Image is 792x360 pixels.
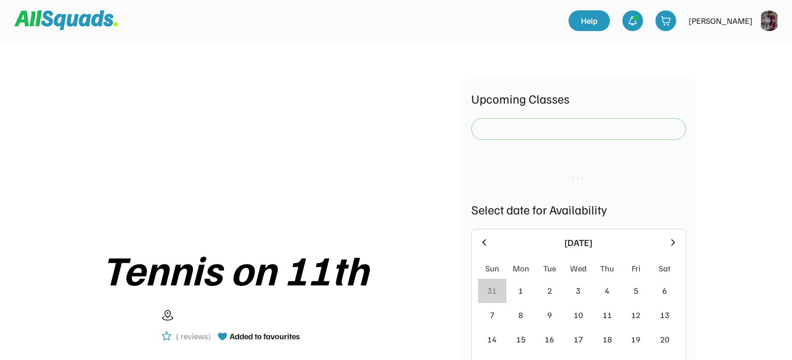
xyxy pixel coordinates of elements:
[133,79,418,234] img: yH5BAEAAAAALAAAAAABAAEAAAIBRAA7
[689,15,753,27] div: [PERSON_NAME]
[759,10,780,31] img: https%3A%2F%2F94044dc9e5d3b3599ffa5e2d56a015ce.cdn.bubble.io%2Ff1750859707228x370883309576455700%...
[605,284,609,297] div: 4
[603,309,612,321] div: 11
[471,200,686,219] div: Select date for Availability
[659,262,670,275] div: Sat
[574,309,583,321] div: 10
[516,333,526,345] div: 15
[496,236,662,250] div: [DATE]
[485,262,499,275] div: Sun
[547,284,552,297] div: 2
[518,284,523,297] div: 1
[176,330,211,342] div: ( reviews)
[632,262,640,275] div: Fri
[513,262,529,275] div: Mon
[490,309,495,321] div: 7
[487,284,497,297] div: 31
[569,10,610,31] a: Help
[634,284,638,297] div: 5
[543,262,556,275] div: Tue
[101,300,153,352] img: yH5BAEAAAAALAAAAAABAAEAAAIBRAA7
[603,333,612,345] div: 18
[627,16,638,26] img: bell-03%20%281%29.svg
[631,333,640,345] div: 19
[518,309,523,321] div: 8
[600,262,614,275] div: Thu
[631,309,640,321] div: 12
[230,330,300,342] div: Added to favourites
[547,309,552,321] div: 9
[662,284,667,297] div: 6
[545,333,554,345] div: 16
[660,333,669,345] div: 20
[570,262,587,275] div: Wed
[471,89,686,108] div: Upcoming Classes
[487,333,497,345] div: 14
[574,333,583,345] div: 17
[14,10,118,30] img: Squad%20Logo.svg
[576,284,580,297] div: 3
[661,16,671,26] img: shopping-cart-01%20%281%29.svg
[660,309,669,321] div: 13
[101,246,451,292] div: Tennis on 11th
